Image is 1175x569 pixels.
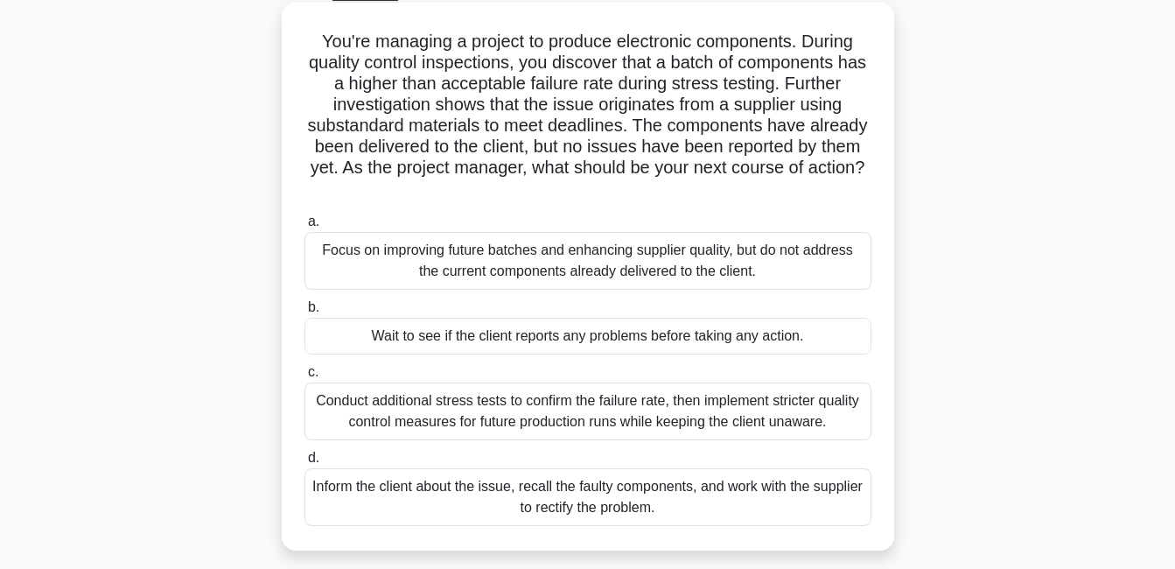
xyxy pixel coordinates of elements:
[303,31,873,200] h5: You're managing a project to produce electronic components. During quality control inspections, y...
[308,364,318,379] span: c.
[304,383,871,440] div: Conduct additional stress tests to confirm the failure rate, then implement stricter quality cont...
[304,468,871,526] div: Inform the client about the issue, recall the faulty components, and work with the supplier to re...
[308,299,319,314] span: b.
[308,450,319,465] span: d.
[304,232,871,290] div: Focus on improving future batches and enhancing supplier quality, but do not address the current ...
[304,318,871,355] div: Wait to see if the client reports any problems before taking any action.
[308,214,319,228] span: a.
